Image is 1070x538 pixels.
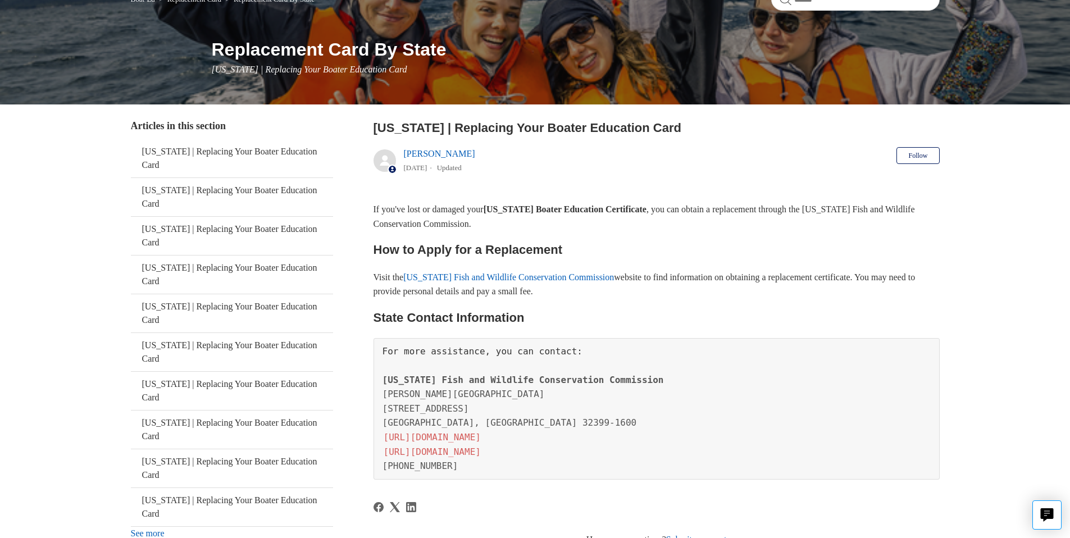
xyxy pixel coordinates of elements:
[131,139,333,177] a: [US_STATE] | Replacing Your Boater Education Card
[131,178,333,216] a: [US_STATE] | Replacing Your Boater Education Card
[390,502,400,512] a: X Corp
[131,528,165,538] a: See more
[383,431,482,444] a: [URL][DOMAIN_NAME]
[406,502,416,512] svg: Share this page on LinkedIn
[383,389,545,399] span: [PERSON_NAME][GEOGRAPHIC_DATA]
[896,147,939,164] button: Follow Article
[374,240,940,259] h2: How to Apply for a Replacement
[406,502,416,512] a: LinkedIn
[404,163,427,172] time: 05/23/2024, 10:55
[131,411,333,449] a: [US_STATE] | Replacing Your Boater Education Card
[131,488,333,526] a: [US_STATE] | Replacing Your Boater Education Card
[484,204,646,214] strong: [US_STATE] Boater Education Certificate
[437,163,462,172] li: Updated
[131,256,333,294] a: [US_STATE] | Replacing Your Boater Education Card
[390,502,400,512] svg: Share this page on X Corp
[212,36,940,63] h1: Replacement Card By State
[131,449,333,487] a: [US_STATE] | Replacing Your Boater Education Card
[383,445,482,458] a: [URL][DOMAIN_NAME]
[131,217,333,255] a: [US_STATE] | Replacing Your Boater Education Card
[131,333,333,371] a: [US_STATE] | Replacing Your Boater Education Card
[212,65,407,74] span: [US_STATE] | Replacing Your Boater Education Card
[403,272,614,282] a: [US_STATE] Fish and Wildlife Conservation Commission
[374,308,940,327] h2: State Contact Information
[383,461,458,471] span: [PHONE_NUMBER]
[374,502,384,512] a: Facebook
[374,338,940,480] pre: For more assistance, you can contact:
[404,149,475,158] a: [PERSON_NAME]
[383,375,664,385] span: [US_STATE] Fish and Wildlife Conservation Commission
[374,502,384,512] svg: Share this page on Facebook
[374,270,940,299] p: Visit the website to find information on obtaining a replacement certificate. You may need to pro...
[131,294,333,332] a: [US_STATE] | Replacing Your Boater Education Card
[374,202,940,231] p: If you've lost or damaged your , you can obtain a replacement through the [US_STATE] Fish and Wil...
[383,403,637,428] span: [STREET_ADDRESS] [GEOGRAPHIC_DATA], [GEOGRAPHIC_DATA] 32399-1600
[131,120,226,131] span: Articles in this section
[1032,500,1062,530] button: Live chat
[131,372,333,410] a: [US_STATE] | Replacing Your Boater Education Card
[374,118,940,137] h2: Florida | Replacing Your Boater Education Card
